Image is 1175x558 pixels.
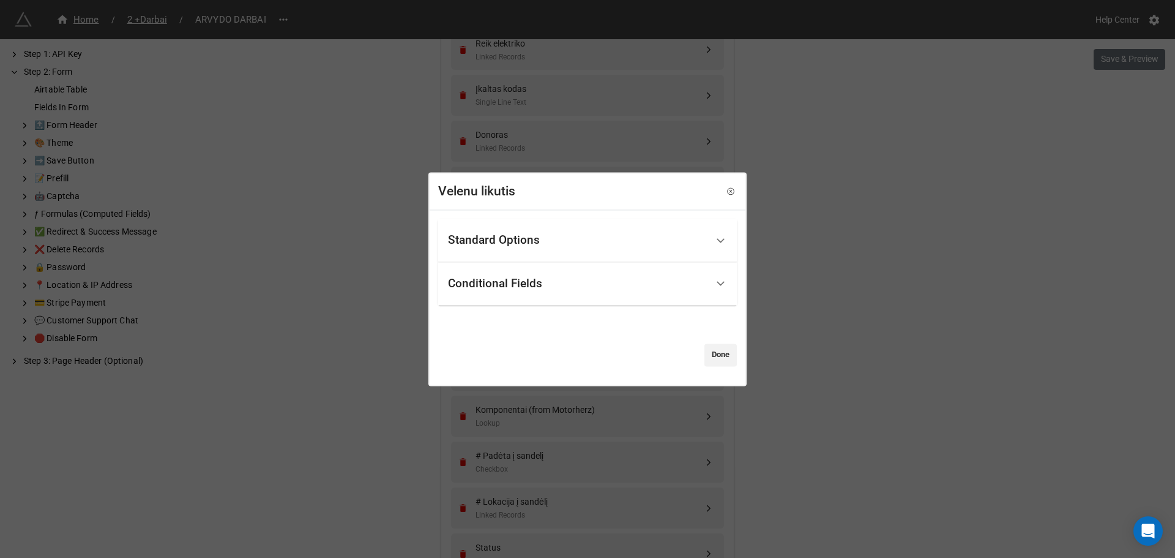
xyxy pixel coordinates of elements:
[438,262,737,306] div: Conditional Fields
[448,235,540,247] div: Standard Options
[438,219,737,262] div: Standard Options
[448,277,542,290] div: Conditional Fields
[704,344,737,366] a: Done
[438,182,515,202] div: Velenu likutis
[1133,516,1163,546] div: Open Intercom Messenger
